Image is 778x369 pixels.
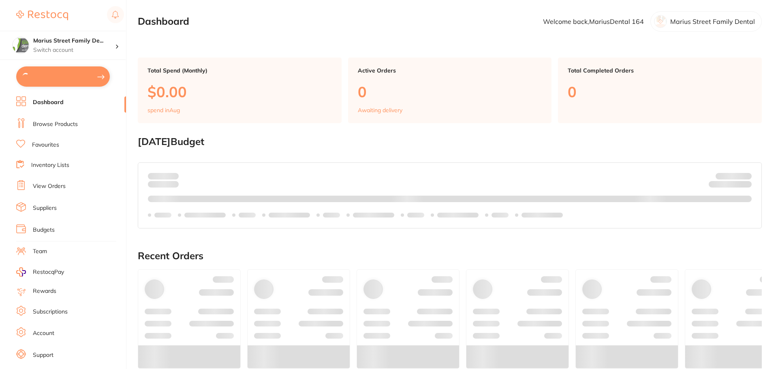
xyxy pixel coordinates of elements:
a: Favourites [32,141,59,149]
a: Team [33,247,47,256]
p: Labels [492,212,509,218]
p: Total Spend (Monthly) [147,67,332,74]
p: Switch account [33,46,115,54]
h2: [DATE] Budget [138,136,762,147]
a: View Orders [33,182,66,190]
p: Awaiting delivery [358,107,402,113]
a: Rewards [33,287,56,295]
p: 0 [358,83,542,100]
p: Labels extended [353,212,394,218]
a: Active Orders0Awaiting delivery [348,58,552,123]
a: Total Completed Orders0 [558,58,762,123]
p: Labels [239,212,256,218]
p: Labels extended [184,212,226,218]
a: Suppliers [33,204,57,212]
strong: $NaN [736,172,752,179]
a: Total Spend (Monthly)$0.00spend inAug [138,58,342,123]
p: Labels [407,212,424,218]
p: Marius Street Family Dental [670,18,755,25]
a: Account [33,329,54,337]
p: Labels extended [437,212,479,218]
p: Remaining: [709,179,752,189]
a: Support [33,351,53,359]
p: Budget: [716,173,752,179]
a: Restocq Logo [16,6,68,25]
a: Browse Products [33,120,78,128]
p: Total Completed Orders [568,67,752,74]
p: spend in Aug [147,107,180,113]
strong: $0.00 [165,172,179,179]
span: RestocqPay [33,268,64,276]
h2: Recent Orders [138,250,762,262]
strong: $0.00 [737,182,752,190]
img: RestocqPay [16,267,26,277]
a: Dashboard [33,98,64,107]
p: Welcome back, MariusDental 164 [543,18,644,25]
p: month [148,179,179,189]
p: Labels [154,212,171,218]
h4: Marius Street Family Dental [33,37,115,45]
img: Marius Street Family Dental [13,37,29,53]
img: Restocq Logo [16,11,68,20]
a: RestocqPay [16,267,64,277]
h2: Dashboard [138,16,189,27]
p: Spent: [148,173,179,179]
p: 0 [568,83,752,100]
p: Labels [323,212,340,218]
p: Labels extended [522,212,563,218]
p: $0.00 [147,83,332,100]
a: Subscriptions [33,308,68,316]
p: Labels extended [269,212,310,218]
a: Inventory Lists [31,161,69,169]
p: Active Orders [358,67,542,74]
a: Budgets [33,226,55,234]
